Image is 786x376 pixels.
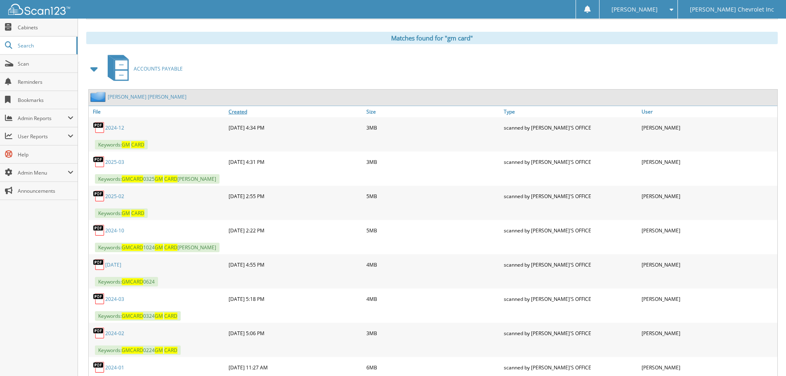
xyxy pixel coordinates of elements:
div: 4MB [364,256,502,273]
div: scanned by [PERSON_NAME]'S OFFICE [502,359,640,376]
a: 2024-10 [105,227,124,234]
span: Admin Reports [18,115,68,122]
div: [PERSON_NAME] [640,325,777,341]
a: ACCOUNTS PAYABLE [103,52,183,85]
span: Bookmarks [18,97,73,104]
div: 3MB [364,325,502,341]
span: GM [122,175,130,182]
span: GM [155,312,163,319]
div: scanned by [PERSON_NAME]'S OFFICE [502,291,640,307]
img: scan123-logo-white.svg [8,4,70,15]
span: GM [155,175,163,182]
iframe: Chat Widget [745,336,786,376]
span: GM [155,244,163,251]
span: GM [155,347,163,354]
div: [DATE] 2:55 PM [227,188,364,204]
div: [DATE] 4:31 PM [227,154,364,170]
span: GM [122,244,130,251]
div: [DATE] 5:06 PM [227,325,364,341]
a: Created [227,106,364,117]
img: PDF.png [93,156,105,168]
div: scanned by [PERSON_NAME]'S OFFICE [502,325,640,341]
span: Search [18,42,72,49]
span: Keywords: 1024 [PERSON_NAME] [95,243,220,252]
a: 2024-03 [105,296,124,303]
a: [PERSON_NAME] [PERSON_NAME] [108,93,186,100]
div: [DATE] 4:34 PM [227,119,364,136]
div: scanned by [PERSON_NAME]'S OFFICE [502,256,640,273]
img: PDF.png [93,361,105,374]
div: [PERSON_NAME] [640,154,777,170]
span: GM [122,278,130,285]
img: PDF.png [93,224,105,236]
span: Keywords: 0624 [95,277,158,286]
span: Keywords: 0324 [95,311,181,321]
div: 3MB [364,119,502,136]
span: GM [122,312,130,319]
span: GM [122,210,130,217]
span: User Reports [18,133,68,140]
a: [DATE] [105,261,121,268]
div: [DATE] 2:22 PM [227,222,364,239]
div: [DATE] 5:18 PM [227,291,364,307]
span: Cabinets [18,24,73,31]
span: Keywords: [95,140,148,149]
div: [DATE] 11:27 AM [227,359,364,376]
div: scanned by [PERSON_NAME]'S OFFICE [502,154,640,170]
img: PDF.png [93,327,105,339]
span: Announcements [18,187,73,194]
span: Reminders [18,78,73,85]
a: 2024-01 [105,364,124,371]
span: [PERSON_NAME] Chevrolet Inc [690,7,774,12]
div: [PERSON_NAME] [640,359,777,376]
div: 5MB [364,188,502,204]
a: User [640,106,777,117]
div: 5MB [364,222,502,239]
a: File [89,106,227,117]
span: GM [122,347,130,354]
img: PDF.png [93,121,105,134]
span: Admin Menu [18,169,68,176]
a: Type [502,106,640,117]
span: CARD [131,210,144,217]
span: GM [122,141,130,148]
span: Scan [18,60,73,67]
div: scanned by [PERSON_NAME]'S OFFICE [502,222,640,239]
span: CARD [130,312,143,319]
div: 3MB [364,154,502,170]
a: 2024-02 [105,330,124,337]
div: [PERSON_NAME] [640,256,777,273]
span: Keywords: 0224 [95,345,181,355]
span: CARD [130,347,143,354]
a: 2025-02 [105,193,124,200]
img: PDF.png [93,293,105,305]
span: ACCOUNTS PAYABLE [134,65,183,72]
span: Help [18,151,73,158]
span: CARD [164,244,177,251]
span: Keywords: 0325 [PERSON_NAME] [95,174,220,184]
span: CARD [130,244,143,251]
div: [PERSON_NAME] [640,188,777,204]
span: CARD [164,175,177,182]
div: [DATE] 4:55 PM [227,256,364,273]
div: [PERSON_NAME] [640,291,777,307]
span: CARD [130,175,143,182]
a: Size [364,106,502,117]
span: CARD [131,141,144,148]
div: [PERSON_NAME] [640,119,777,136]
img: folder2.png [90,92,108,102]
div: scanned by [PERSON_NAME]'S OFFICE [502,119,640,136]
span: CARD [164,347,177,354]
span: Keywords: [95,208,148,218]
div: [PERSON_NAME] [640,222,777,239]
div: 6MB [364,359,502,376]
span: CARD [164,312,177,319]
div: Matches found for "gm card" [86,32,778,44]
a: 2024-12 [105,124,124,131]
span: [PERSON_NAME] [611,7,658,12]
a: 2025-03 [105,158,124,166]
div: 4MB [364,291,502,307]
img: PDF.png [93,190,105,202]
img: PDF.png [93,258,105,271]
